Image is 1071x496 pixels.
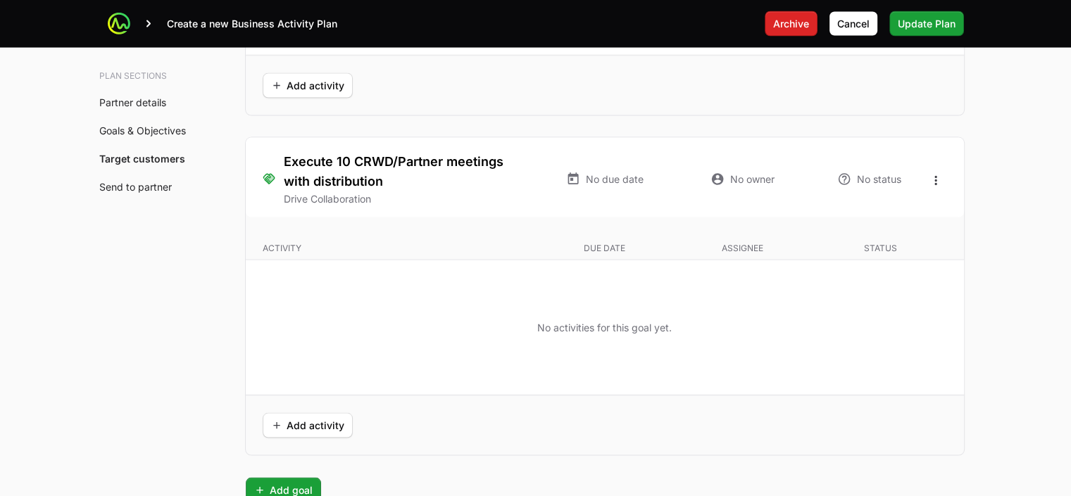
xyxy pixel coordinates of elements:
[815,243,947,254] p: Status
[857,172,901,186] span: No status
[263,413,353,438] button: Add activity
[539,243,671,254] p: Due date
[108,13,130,35] img: ActivitySource
[586,172,644,186] span: No due date
[263,73,353,98] button: Add activity
[925,170,947,192] button: Open options
[829,11,878,37] button: Cancel
[284,152,532,191] h3: Execute 10 CRWD/Partner meetings with distribution
[271,417,344,434] span: Add activity
[677,243,809,254] p: Assignee
[263,243,533,254] p: Activity
[167,17,337,31] p: Create a new Business Activity Plan
[889,11,964,37] button: Update Plan
[99,125,186,136] a: Goals & Objectives
[773,15,809,32] span: Archive
[271,77,344,94] span: Add activity
[99,153,185,165] a: Target customers
[837,15,870,32] span: Cancel
[537,321,672,335] p: No activities for this goal yet.
[730,172,775,186] span: No owner
[284,192,532,206] p: Drive Collaboration
[99,181,172,193] a: Send to partner
[99,70,195,82] h3: Plan sections
[765,11,818,37] button: Archive
[99,96,166,108] a: Partner details
[898,15,956,32] span: Update Plan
